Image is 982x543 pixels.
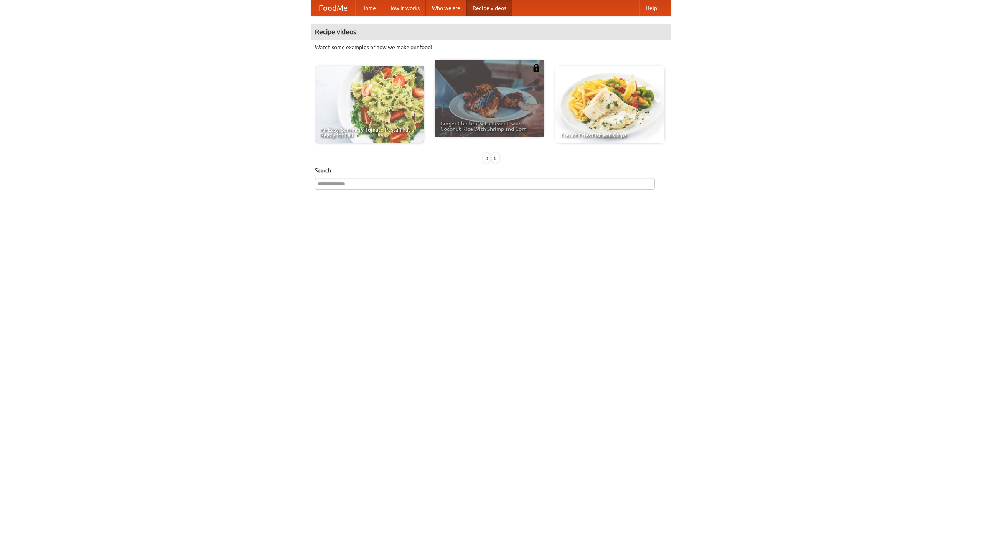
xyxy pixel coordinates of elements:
[532,64,540,72] img: 483408.png
[639,0,663,16] a: Help
[311,24,671,40] h4: Recipe videos
[466,0,512,16] a: Recipe videos
[315,66,424,143] a: An Easy, Summery Tomato Pasta That's Ready for Fall
[492,153,499,163] div: »
[315,167,667,174] h5: Search
[483,153,490,163] div: «
[561,132,659,138] span: French Fries Fish and Chips
[315,43,667,51] p: Watch some examples of how we make our food!
[311,0,355,16] a: FoodMe
[355,0,382,16] a: Home
[382,0,426,16] a: How it works
[320,127,419,138] span: An Easy, Summery Tomato Pasta That's Ready for Fall
[426,0,466,16] a: Who we are
[555,66,664,143] a: French Fries Fish and Chips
